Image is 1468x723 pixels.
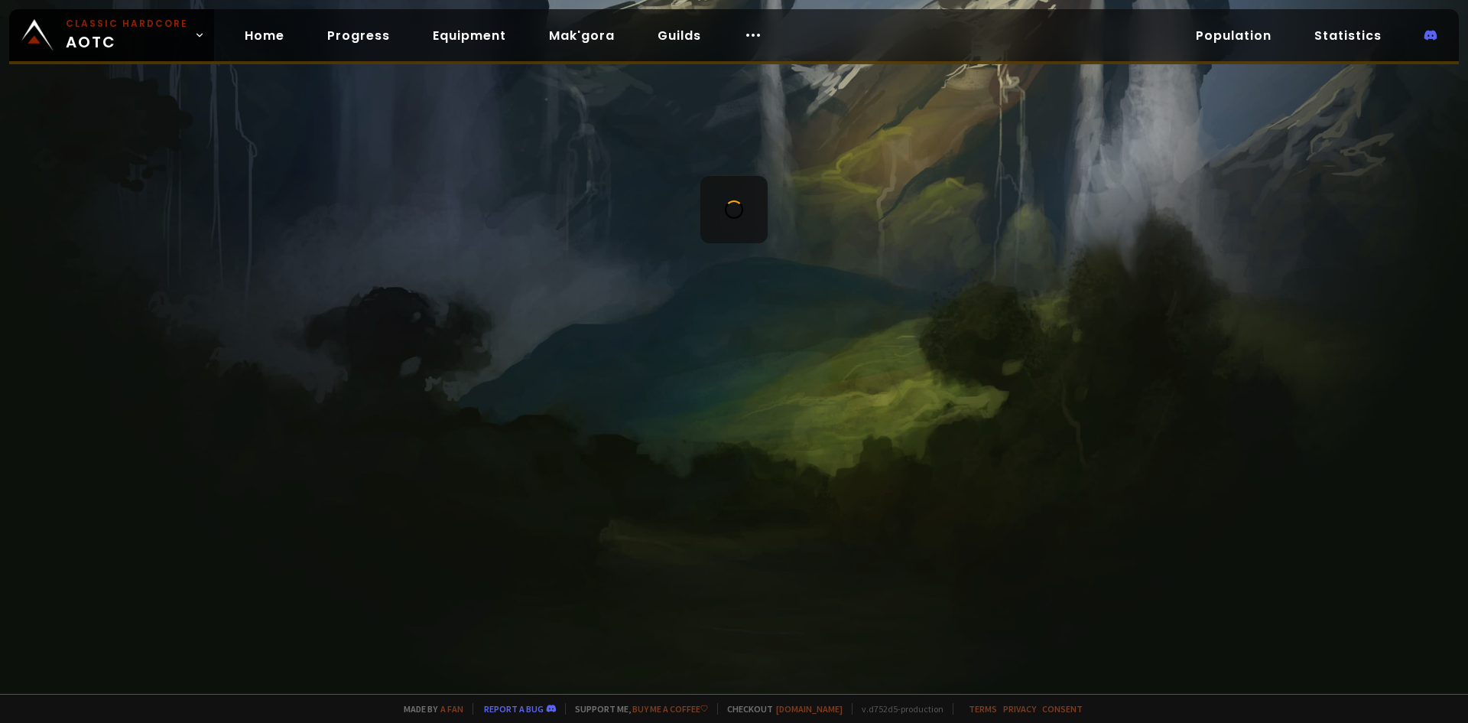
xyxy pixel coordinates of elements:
span: v. d752d5 - production [852,703,943,715]
a: Guilds [645,20,713,51]
span: AOTC [66,17,188,54]
a: Privacy [1003,703,1036,715]
a: Buy me a coffee [632,703,708,715]
a: a fan [440,703,463,715]
a: Progress [315,20,402,51]
a: Report a bug [484,703,544,715]
span: Support me, [565,703,708,715]
a: Equipment [421,20,518,51]
a: Classic HardcoreAOTC [9,9,214,61]
a: Population [1184,20,1284,51]
a: Statistics [1302,20,1394,51]
a: Home [232,20,297,51]
a: Consent [1042,703,1083,715]
a: [DOMAIN_NAME] [776,703,843,715]
small: Classic Hardcore [66,17,188,31]
span: Made by [395,703,463,715]
span: Checkout [717,703,843,715]
a: Mak'gora [537,20,627,51]
a: Terms [969,703,997,715]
